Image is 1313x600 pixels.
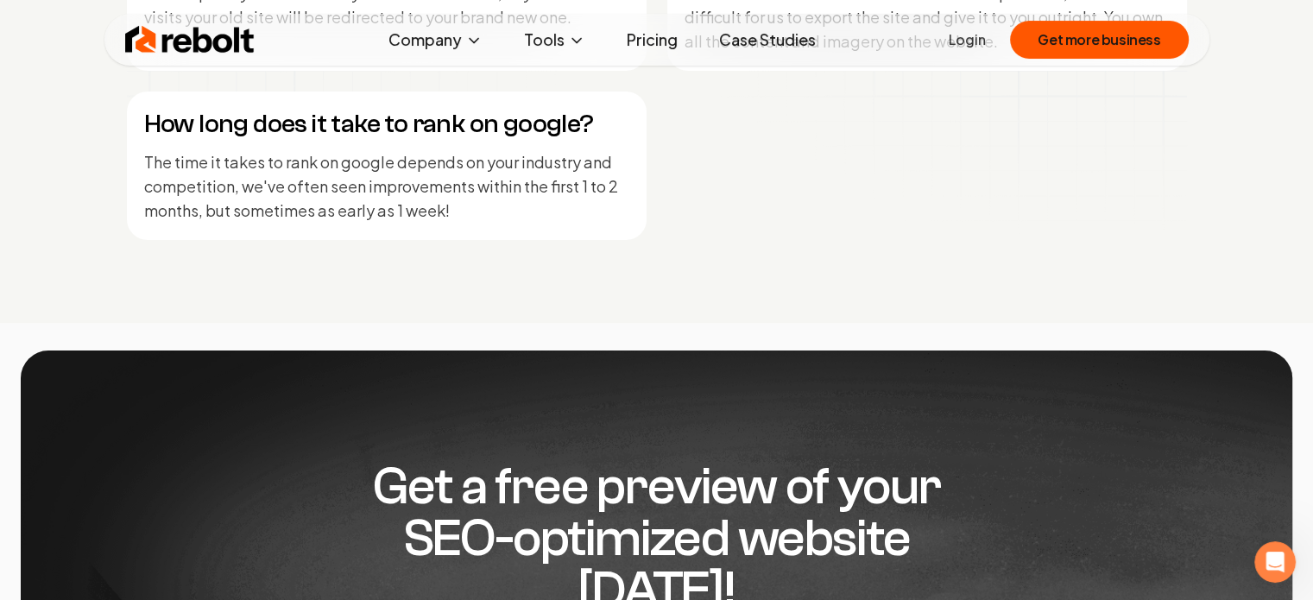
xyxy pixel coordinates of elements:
img: Rebolt Logo [125,22,255,57]
h4: How long does it take to rank on google? [144,109,629,140]
p: The time it takes to rank on google depends on your industry and competition, we've often seen im... [144,150,629,223]
iframe: Intercom live chat [1254,541,1296,583]
a: Case Studies [705,22,830,57]
a: Login [949,29,986,50]
button: Tools [510,22,599,57]
a: Pricing [613,22,691,57]
button: Get more business [1010,21,1188,59]
button: Company [375,22,496,57]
